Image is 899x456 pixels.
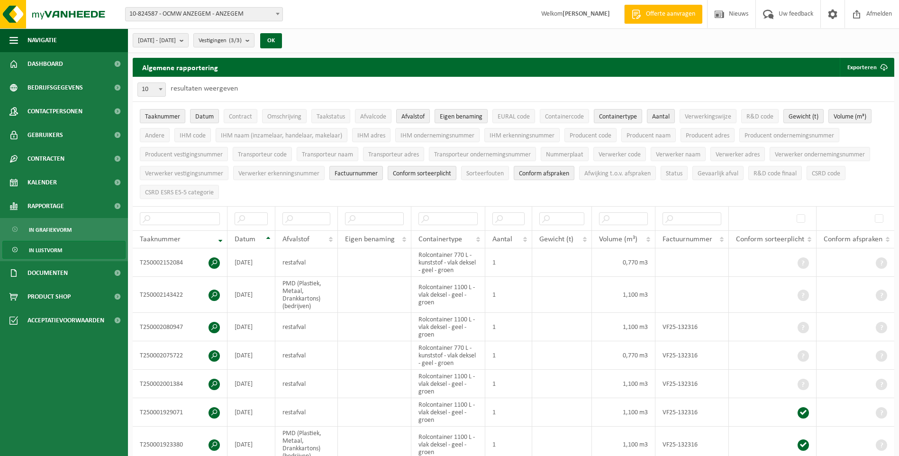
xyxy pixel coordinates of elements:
[434,151,531,158] span: Transporteur ondernemingsnummer
[233,147,292,161] button: Transporteur codeTransporteur code: Activate to sort
[133,398,227,427] td: T250001929071
[133,341,227,370] td: T250002075722
[125,7,283,21] span: 10-824587 - OCMW ANZEGEM - ANZEGEM
[29,221,72,239] span: In grafiekvorm
[716,151,760,158] span: Verwerker adres
[514,166,574,180] button: Conform afspraken : Activate to sort
[592,313,655,341] td: 1,100 m3
[546,151,583,158] span: Nummerplaat
[770,147,870,161] button: Verwerker ondernemingsnummerVerwerker ondernemingsnummer: Activate to sort
[233,166,325,180] button: Verwerker erkenningsnummerVerwerker erkenningsnummer: Activate to sort
[238,170,319,177] span: Verwerker erkenningsnummer
[789,113,818,120] span: Gewicht (t)
[652,113,670,120] span: Aantal
[540,109,589,123] button: ContainercodeContainercode: Activate to sort
[411,277,486,313] td: Rolcontainer 1100 L - vlak deksel - geel - groen
[498,113,530,120] span: EURAL code
[599,151,641,158] span: Verwerker code
[485,370,532,398] td: 1
[828,109,872,123] button: Volume (m³)Volume (m³): Activate to sort
[133,313,227,341] td: T250002080947
[411,398,486,427] td: Rolcontainer 1100 L - vlak deksel - geel - groen
[593,147,646,161] button: Verwerker codeVerwerker code: Activate to sort
[27,123,63,147] span: Gebruikers
[741,109,779,123] button: R&D codeR&amp;D code: Activate to sort
[411,248,486,277] td: Rolcontainer 770 L - kunststof - vlak deksel - geel - groen
[411,341,486,370] td: Rolcontainer 770 L - kunststof - vlak deksel - geel - groen
[317,113,345,120] span: Taakstatus
[655,370,729,398] td: VF25-132316
[275,313,338,341] td: restafval
[840,58,893,77] button: Exporteren
[754,170,797,177] span: R&D code finaal
[461,166,509,180] button: SorteerfoutenSorteerfouten: Activate to sort
[275,341,338,370] td: restafval
[352,128,390,142] button: IHM adresIHM adres: Activate to sort
[661,166,688,180] button: StatusStatus: Activate to sort
[564,128,617,142] button: Producent codeProducent code: Activate to sort
[748,166,802,180] button: R&D code finaalR&amp;D code finaal: Activate to sort
[429,147,536,161] button: Transporteur ondernemingsnummerTransporteur ondernemingsnummer : Activate to sort
[138,83,165,96] span: 10
[545,113,584,120] span: Containercode
[388,166,456,180] button: Conform sorteerplicht : Activate to sort
[492,236,512,243] span: Aantal
[739,128,839,142] button: Producent ondernemingsnummerProducent ondernemingsnummer: Activate to sort
[655,398,729,427] td: VF25-132316
[368,151,419,158] span: Transporteur adres
[27,261,68,285] span: Documenten
[180,132,206,139] span: IHM code
[275,370,338,398] td: restafval
[133,33,189,47] button: [DATE] - [DATE]
[311,109,350,123] button: TaakstatusTaakstatus: Activate to sort
[267,113,301,120] span: Omschrijving
[140,166,228,180] button: Verwerker vestigingsnummerVerwerker vestigingsnummer: Activate to sort
[27,28,57,52] span: Navigatie
[541,147,589,161] button: NummerplaatNummerplaat: Activate to sort
[2,220,126,238] a: In grafiekvorm
[539,236,573,243] span: Gewicht (t)
[27,147,64,171] span: Contracten
[624,5,702,24] a: Offerte aanvragen
[418,236,462,243] span: Containertype
[647,109,675,123] button: AantalAantal: Activate to sort
[599,236,637,243] span: Volume (m³)
[195,113,214,120] span: Datum
[27,309,104,332] span: Acceptatievoorwaarden
[227,313,275,341] td: [DATE]
[736,236,804,243] span: Conform sorteerplicht
[262,109,307,123] button: OmschrijvingOmschrijving: Activate to sort
[329,166,383,180] button: FactuurnummerFactuurnummer: Activate to sort
[140,147,228,161] button: Producent vestigingsnummerProducent vestigingsnummer: Activate to sort
[275,248,338,277] td: restafval
[685,113,731,120] span: Verwerkingswijze
[485,277,532,313] td: 1
[363,147,424,161] button: Transporteur adresTransporteur adres: Activate to sort
[145,151,223,158] span: Producent vestigingsnummer
[775,151,865,158] span: Verwerker ondernemingsnummer
[599,113,637,120] span: Containertype
[592,398,655,427] td: 1,100 m3
[2,241,126,259] a: In lijstvorm
[621,128,676,142] button: Producent naamProducent naam: Activate to sort
[133,277,227,313] td: T250002143422
[692,166,744,180] button: Gevaarlijk afval : Activate to sort
[666,170,682,177] span: Status
[584,170,651,177] span: Afwijking t.o.v. afspraken
[216,128,347,142] button: IHM naam (inzamelaar, handelaar, makelaar)IHM naam (inzamelaar, handelaar, makelaar): Activate to...
[145,189,214,196] span: CSRD ESRS E5-5 categorie
[592,370,655,398] td: 1,100 m3
[466,170,504,177] span: Sorteerfouten
[27,76,83,100] span: Bedrijfsgegevens
[681,128,735,142] button: Producent adresProducent adres: Activate to sort
[656,151,700,158] span: Verwerker naam
[396,109,430,123] button: AfvalstofAfvalstof: Activate to sort
[27,100,82,123] span: Contactpersonen
[140,185,219,199] button: CSRD ESRS E5-5 categorieCSRD ESRS E5-5 categorie: Activate to sort
[627,132,671,139] span: Producent naam
[484,128,560,142] button: IHM erkenningsnummerIHM erkenningsnummer: Activate to sort
[275,398,338,427] td: restafval
[655,341,729,370] td: VF25-132316
[355,109,391,123] button: AfvalcodeAfvalcode: Activate to sort
[275,277,338,313] td: PMD (Plastiek, Metaal, Drankkartons) (bedrijven)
